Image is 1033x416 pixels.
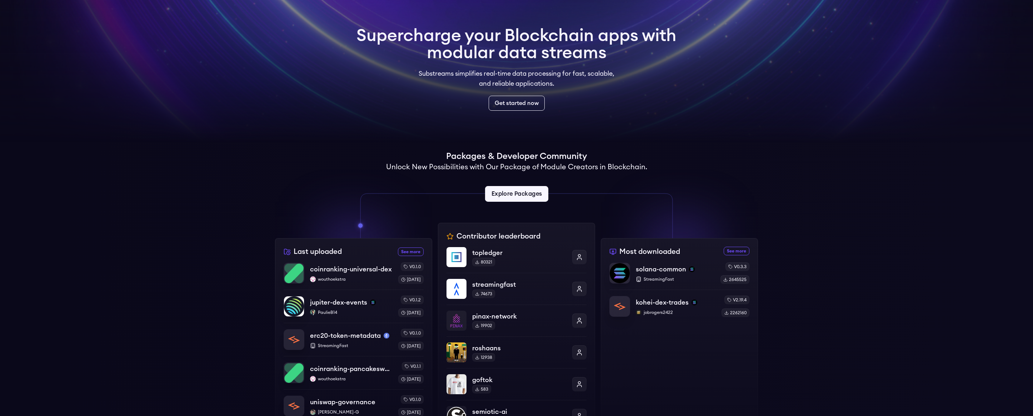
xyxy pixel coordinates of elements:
p: roshaans [472,343,567,353]
div: 12938 [472,353,495,362]
img: streamingfast [446,279,466,299]
img: coinranking-universal-dex [284,263,304,283]
a: streamingfaststreamingfast74673 [446,273,587,305]
a: pinax-networkpinax-network19902 [446,305,587,336]
a: goftokgoftok583 [446,368,587,400]
p: wouthoekstra [310,376,393,382]
div: v0.1.2 [401,296,424,304]
p: pinax-network [472,311,567,321]
div: [DATE] [398,275,424,284]
img: PaulieB14 [310,310,316,315]
a: roshaansroshaans12938 [446,336,587,368]
img: solana [689,266,695,272]
p: coinranking-universal-dex [310,264,392,274]
img: goftok [446,374,466,394]
p: jobrogers2422 [636,310,716,315]
a: topledgertopledger80321 [446,247,587,273]
img: roshaans [446,342,466,362]
img: topledger [446,247,466,267]
p: [PERSON_NAME]-G [310,409,393,415]
img: kohei-dex-trades [610,296,630,316]
p: coinranking-pancakeswap-v3-forks [310,364,393,374]
img: mainnet [384,333,389,339]
p: topledger [472,248,567,258]
img: solana [370,300,376,305]
a: coinranking-universal-dexcoinranking-universal-dexwouthoekstrawouthoekstrav0.1.0[DATE] [284,262,424,290]
p: StreamingFast [636,276,715,282]
img: coinranking-pancakeswap-v3-forks [284,363,304,383]
img: wouthoekstra [310,376,316,382]
a: See more recently uploaded packages [398,247,424,256]
p: jupiter-dex-events [310,297,367,307]
div: v0.1.0 [401,395,424,404]
a: kohei-dex-tradeskohei-dex-tradessolanajobrogers2422jobrogers2422v2.19.42262160 [609,290,749,317]
a: jupiter-dex-eventsjupiter-dex-eventssolanaPaulieB14PaulieB14v0.1.2[DATE] [284,290,424,323]
div: v0.3.3 [725,262,749,271]
img: jupiter-dex-events [284,296,304,316]
div: 583 [472,385,491,394]
div: 2645525 [720,275,749,284]
div: [DATE] [398,375,424,384]
p: uniswap-governance [310,397,375,407]
img: jobrogers2422 [636,310,642,315]
a: erc20-token-metadataerc20-token-metadatamainnetStreamingFastv0.1.0[DATE] [284,323,424,356]
p: streamingfast [472,280,567,290]
img: uniswap-governance [284,396,304,416]
p: StreamingFast [310,343,393,349]
p: kohei-dex-trades [636,297,689,307]
div: v0.1.0 [401,262,424,271]
div: [DATE] [398,342,424,350]
img: wouthoekstra [310,276,316,282]
a: Explore Packages [485,186,548,202]
h1: Supercharge your Blockchain apps with modular data streams [356,27,677,61]
div: v2.19.4 [724,296,749,304]
div: 80321 [472,258,495,266]
img: Aaditya-G [310,409,316,415]
div: 19902 [472,321,495,330]
p: solana-common [636,264,686,274]
p: Substreams simplifies real-time data processing for fast, scalable, and reliable applications. [414,69,619,89]
h1: Packages & Developer Community [446,151,587,162]
a: coinranking-pancakeswap-v3-forkscoinranking-pancakeswap-v3-forkswouthoekstrawouthoekstrav0.1.1[DATE] [284,356,424,389]
div: 74673 [472,290,495,298]
img: erc20-token-metadata [284,330,304,350]
img: solana-common [610,263,630,283]
div: [DATE] [398,309,424,317]
p: PaulieB14 [310,310,393,315]
a: See more most downloaded packages [724,247,749,255]
p: wouthoekstra [310,276,393,282]
a: Get started now [489,96,545,111]
p: goftok [472,375,567,385]
div: 2262160 [722,309,749,317]
img: solana [692,300,697,305]
a: solana-commonsolana-commonsolanaStreamingFastv0.3.32645525 [609,262,749,290]
div: v0.1.0 [401,329,424,337]
img: pinax-network [446,311,466,331]
p: erc20-token-metadata [310,331,381,341]
h2: Unlock New Possibilities with Our Package of Module Creators in Blockchain. [386,162,647,172]
div: v0.1.1 [402,362,424,371]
